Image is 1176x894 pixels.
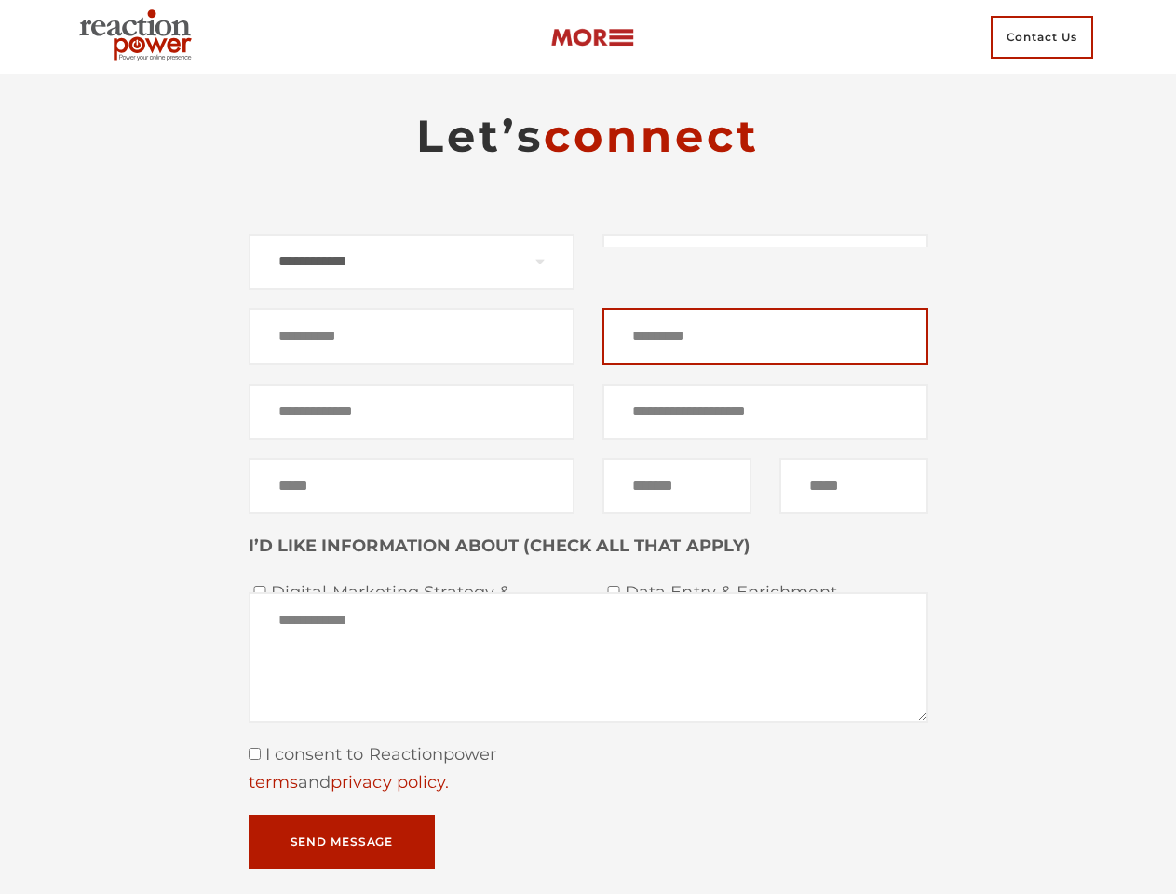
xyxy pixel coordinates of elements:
img: Executive Branding | Personal Branding Agency [72,4,207,71]
span: I consent to Reactionpower [261,744,497,765]
a: terms [249,772,298,792]
button: Send Message [249,815,436,869]
span: Data Entry & Enrichment [625,579,928,607]
span: connect [544,109,760,163]
img: more-btn.png [550,27,634,48]
span: Digital Marketing Strategy & Execution [271,579,574,634]
strong: I’D LIKE INFORMATION ABOUT (CHECK ALL THAT APPLY) [249,535,750,556]
span: Contact Us [991,16,1093,59]
form: Contact form [249,234,928,869]
span: Send Message [291,836,394,847]
div: and [249,769,928,797]
a: privacy policy. [331,772,449,792]
h2: Let’s [249,108,928,164]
